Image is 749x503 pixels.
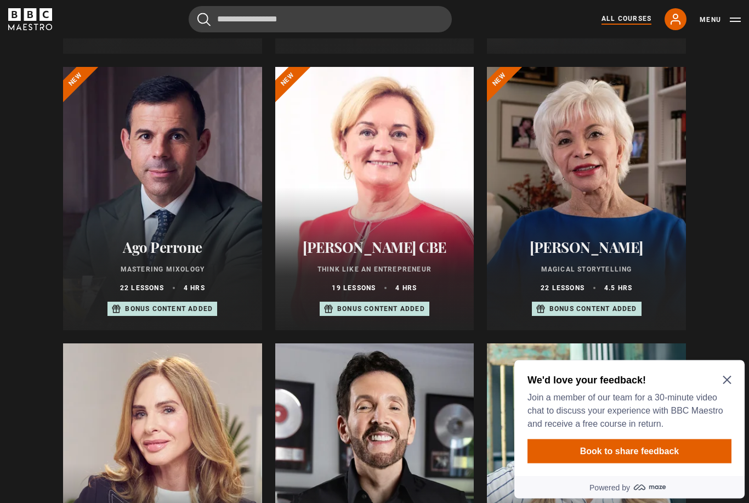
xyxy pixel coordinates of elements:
input: Search [189,6,452,32]
a: Powered by maze [4,121,235,143]
p: 4.5 hrs [604,284,632,293]
p: Magical Storytelling [500,265,673,275]
p: 22 lessons [120,284,164,293]
button: Submit the search query [197,13,211,26]
div: Optional study invitation [4,4,235,143]
button: Book to share feedback [18,83,222,108]
button: Close Maze Prompt [213,20,222,29]
p: Bonus content added [549,304,637,314]
p: 4 hrs [395,284,417,293]
h2: Ago Perrone [76,239,249,256]
button: Toggle navigation [700,14,741,25]
p: Think Like an Entrepreneur [288,265,461,275]
h2: [PERSON_NAME] [500,239,673,256]
p: Join a member of our team for a 30-minute video chat to discuss your experience with BBC Maestro ... [18,35,217,75]
a: [PERSON_NAME] Magical Storytelling 22 lessons 4.5 hrs Bonus content added New [487,67,686,331]
p: 4 hrs [184,284,205,293]
p: Mastering Mixology [76,265,249,275]
a: [PERSON_NAME] CBE Think Like an Entrepreneur 19 lessons 4 hrs Bonus content added New [275,67,474,331]
p: Bonus content added [125,304,213,314]
h2: [PERSON_NAME] CBE [288,239,461,256]
p: 22 lessons [541,284,585,293]
p: 19 lessons [332,284,376,293]
p: Bonus content added [337,304,425,314]
h2: We'd love your feedback! [18,18,217,31]
a: All Courses [602,14,651,25]
svg: BBC Maestro [8,8,52,30]
a: Ago Perrone Mastering Mixology 22 lessons 4 hrs Bonus content added New [63,67,262,331]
